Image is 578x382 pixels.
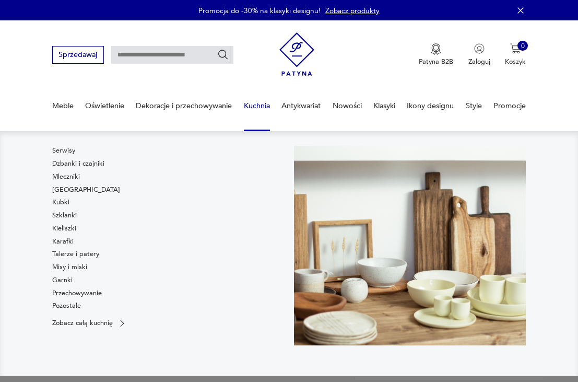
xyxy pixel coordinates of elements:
a: Kieliszki [52,224,76,233]
a: Promocje [493,88,526,124]
a: Oświetlenie [85,88,124,124]
a: Sprzedawaj [52,52,104,59]
p: Zobacz całą kuchnię [52,320,113,327]
a: Klasyki [373,88,395,124]
a: Serwisy [52,146,75,155]
p: Koszyk [505,57,526,66]
a: Karafki [52,237,74,246]
a: Ikony designu [407,88,454,124]
img: Patyna - sklep z meblami i dekoracjami vintage [279,29,314,79]
button: Patyna B2B [419,43,453,66]
a: Meble [52,88,74,124]
a: Mleczniki [52,172,80,181]
a: Pozostałe [52,301,81,310]
img: Ikona medalu [431,43,441,55]
button: Szukaj [217,49,229,61]
a: Misy i miski [52,262,87,272]
p: Promocja do -30% na klasyki designu! [198,6,321,16]
a: Kubki [52,198,69,207]
a: Ikona medaluPatyna B2B [419,43,453,66]
a: Szklanki [52,211,77,220]
a: Dekoracje i przechowywanie [136,88,232,124]
img: Ikona koszyka [510,43,521,54]
a: Zobacz całą kuchnię [52,319,127,328]
img: Ikonka użytkownika [474,43,485,54]
a: Antykwariat [281,88,321,124]
button: Zaloguj [468,43,490,66]
a: Style [466,88,482,124]
a: [GEOGRAPHIC_DATA] [52,185,120,194]
a: Kuchnia [244,88,270,124]
img: b2f6bfe4a34d2e674d92badc23dc4074.jpg [294,146,526,345]
button: Sprzedawaj [52,46,104,63]
a: Zobacz produkty [325,6,380,16]
div: 0 [517,41,528,51]
a: Dzbanki i czajniki [52,159,104,168]
a: Przechowywanie [52,288,102,298]
a: Nowości [333,88,362,124]
p: Patyna B2B [419,57,453,66]
a: Garnki [52,275,73,285]
a: Talerze i patery [52,249,99,259]
button: 0Koszyk [505,43,526,66]
p: Zaloguj [468,57,490,66]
